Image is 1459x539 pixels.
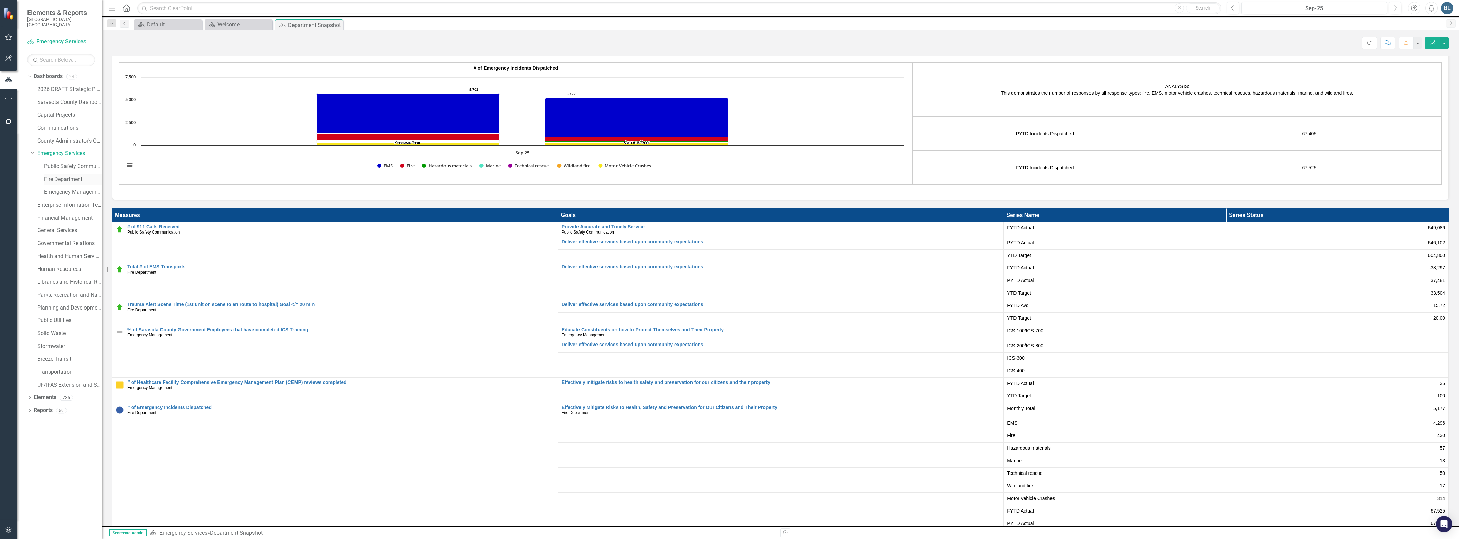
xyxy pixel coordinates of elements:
td: PYTD Incidents Dispatched [913,117,1177,151]
span: FYTD Actual [1007,224,1223,231]
a: Deliver effective services based upon community expectations [562,264,1000,269]
a: Trauma Alert Scene Time (1st unit on scene to en route to hospital) Goal </= 20 min [127,302,554,307]
td: Double-Click to Edit [1226,468,1449,480]
tspan: Current Year [624,139,649,145]
td: Double-Click to Edit [1004,443,1226,455]
div: Welcome [217,20,271,29]
path: Sep-25, 314. Motor Vehicle Crashes. [545,143,728,146]
span: Monthly Total [1007,405,1223,412]
text: Fire [406,163,415,169]
strong: # of Emergency Incidents Dispatched [474,65,558,71]
span: PYTD Actual [1007,520,1223,527]
a: Public Utilities [37,317,102,324]
g: Hazardous materials, series 3 of 16. Bar series with 1 bar. [317,141,500,141]
td: Double-Click to Edit Right Click for Context Menu [112,325,558,377]
td: Double-Click to Edit [1004,430,1226,443]
div: BL [1441,2,1453,14]
td: Double-Click to Edit Right Click for Context Menu [112,377,558,403]
span: 17 [1440,482,1445,489]
div: Department Snapshot [288,21,341,30]
button: Show Wildland fire [557,163,590,169]
span: YTD Target [1007,252,1223,259]
text: Sep-25 [516,150,529,156]
td: Double-Click to Edit Right Click for Context Menu [558,340,1004,352]
img: Caution [116,381,124,389]
a: General Services [37,227,102,235]
span: Fire [1007,432,1223,439]
span: ICS-400 [1007,367,1223,374]
text: 0 [133,142,136,148]
td: Double-Click to Edit [1226,365,1449,377]
a: Provide Accurate and Timely Service [562,224,1000,229]
span: 604,800 [1428,252,1445,259]
span: 13 [1440,457,1445,464]
g: Fire, series 2 of 16. Bar series with 1 bar. [317,134,500,141]
button: Search [1186,3,1220,13]
td: Double-Click to Edit Right Click for Context Menu [112,300,558,325]
td: 67,405 [1177,117,1441,151]
g: Motor Vehicle Crashes, series 15 of 16. Bar series with 1 bar. [545,143,728,146]
a: Deliver effective services based upon community expectations [562,302,1000,307]
a: # of Emergency Incidents Dispatched [127,405,554,410]
a: UF/IFAS Extension and Sustainability [37,381,102,389]
g: EMS, series 1 of 16. Bar series with 1 bar. [317,94,500,134]
span: FYTD Actual [1007,264,1223,271]
a: % of Sarasota County Government Employees that have completed ICS Training [127,327,554,332]
path: Sep-25, 321. Motor Vehicle Crashes. [317,143,500,146]
a: Health and Human Services [37,253,102,260]
span: YTD Target [1007,392,1223,399]
path: Sep-25, 75. Hazardous materials. [317,141,500,141]
a: Total # of EMS Transports [127,264,554,269]
span: 33,504 [1430,290,1445,296]
path: Sep-25, 430. Fire. [545,137,728,141]
a: Deliver effective services based upon community expectations [562,342,1000,347]
span: 37,481 [1430,277,1445,284]
span: 50 [1440,470,1445,477]
text: 5,702 [469,87,478,92]
p: This demonstrates the number of responses by all response types: fire, EMS, motor vehicle crashes... [914,90,1440,96]
button: View chart menu, Chart [125,160,134,170]
path: Sep-25, 5,702. Monthly Total. [521,92,524,95]
a: Human Resources [37,265,102,273]
div: » [150,529,775,537]
path: Sep-25, 86. Technical rescue. [317,142,500,142]
img: ClearPoint Strategy [3,7,15,19]
span: Emergency Management [562,333,607,337]
td: FYTD Incidents Dispatched [913,151,1177,185]
a: Planning and Development Services [37,304,102,312]
text: 5,000 [125,96,136,103]
a: 2026 DRAFT Strategic Plan [37,86,102,93]
button: Show Marine [479,163,501,169]
img: On Target [116,225,124,234]
td: Double-Click to Edit Right Click for Context Menu [112,262,558,300]
a: Default [136,20,200,29]
g: Motor Vehicle Crashes, series 7 of 16. Bar series with 1 bar. [317,143,500,146]
td: Double-Click to Edit [1226,325,1449,340]
td: Double-Click to Edit [1004,468,1226,480]
td: Double-Click to Edit [1226,493,1449,505]
a: Emergency Services [37,150,102,157]
span: 5,177 [1433,405,1445,412]
a: Breeze Transit [37,355,102,363]
div: 24 [66,74,77,79]
a: Effectively Mitigate Risks to Health, Safety and Preservation for Our Citizens and Their Property [562,405,1000,410]
g: EMS, series 9 of 16. Bar series with 1 bar. [545,98,728,137]
span: Fire Department [127,270,156,275]
a: Enterprise Information Technology [37,201,102,209]
a: Capital Projects [37,111,102,119]
input: Search ClearPoint... [137,2,1221,14]
path: Sep-25, 4,296. EMS. [545,98,728,137]
div: Default [147,20,200,29]
td: Double-Click to Edit [1226,430,1449,443]
td: ANALYSIS: [913,63,1442,117]
a: Solid Waste [37,330,102,337]
span: Motor Vehicle Crashes [1007,495,1223,502]
span: Public Safety Communication [127,230,180,235]
div: 59 [56,408,67,413]
path: Sep-25, 776. Fire. [317,134,500,141]
a: Emergency Services [27,38,95,46]
button: Sep-25 [1241,2,1387,14]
